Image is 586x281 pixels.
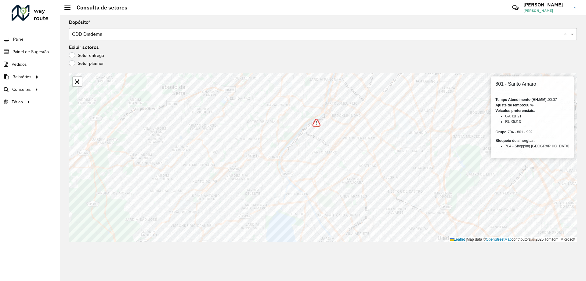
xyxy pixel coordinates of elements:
[509,1,522,14] a: Contato Rápido
[69,44,99,51] label: Exibir setores
[13,49,49,55] span: Painel de Sugestão
[69,60,104,66] label: Setor planner
[466,237,467,242] span: |
[523,2,569,8] h3: [PERSON_NAME]
[486,237,512,242] a: OpenStreetMap
[450,237,465,242] a: Leaflet
[495,129,569,135] div: 704 - 801 - 992
[12,61,27,68] span: Pedidos
[505,113,569,119] li: GAH1F21
[12,86,31,93] span: Consultas
[495,102,569,108] div: 80 %
[505,119,569,124] li: RUX5J13
[495,81,569,87] h6: 801 - Santo Amaro
[71,4,127,11] h2: Consulta de setores
[495,97,569,102] div: 00:07
[73,77,82,86] a: Abrir mapa em tela cheia
[495,109,535,113] strong: Veículos preferenciais:
[449,237,577,242] div: Map data © contributors,© 2025 TomTom, Microsoft
[12,99,23,105] span: Tático
[313,119,320,127] img: Bloqueio de sinergias
[564,31,569,38] span: Clear all
[495,139,535,143] strong: Bloqueio de sinergias:
[505,143,569,149] li: 704 - Shopping [GEOGRAPHIC_DATA]
[495,98,548,102] strong: Tempo Atendimento (HH:MM):
[13,36,24,43] span: Painel
[495,103,525,107] strong: Ajuste de tempo:
[495,130,508,134] strong: Grupo:
[69,19,90,26] label: Depósito
[13,74,31,80] span: Relatórios
[69,52,104,58] label: Setor entrega
[523,8,569,13] span: [PERSON_NAME]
